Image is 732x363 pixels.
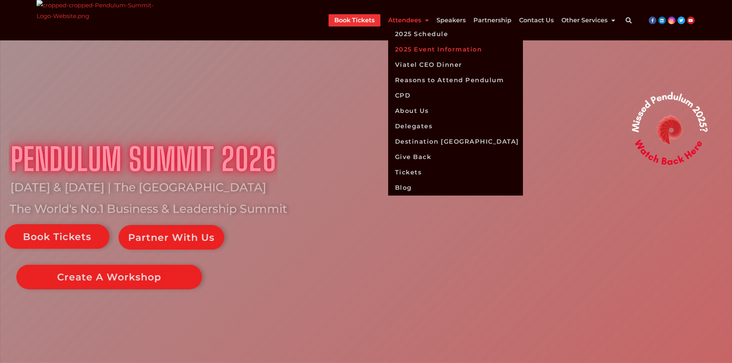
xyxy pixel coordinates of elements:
[388,88,523,103] a: CPD
[388,119,523,134] a: Delegates
[5,224,110,249] a: Book Tickets
[118,225,224,250] a: Partner With Us
[437,14,466,27] a: Speakers
[621,13,636,28] div: Search
[16,265,202,289] a: Create A Workshop
[388,14,429,27] a: Attendees
[388,103,523,119] a: About Us
[388,27,523,196] ul: Attendees
[388,165,523,180] a: Tickets
[388,57,523,73] a: Viatel CEO Dinner
[388,134,523,149] a: Destination [GEOGRAPHIC_DATA]
[519,14,554,27] a: Contact Us
[473,14,511,27] a: Partnership
[561,14,615,27] a: Other Services
[388,180,523,196] a: Blog
[329,14,615,27] nav: Menu
[388,27,523,42] a: 2025 Schedule
[388,42,523,57] a: 2025 Event Information
[334,14,375,27] a: Book Tickets
[388,149,523,165] a: Give Back
[10,200,290,218] rs-layer: The World's No.1 Business & Leadership Summit
[388,73,523,88] a: Reasons to Attend Pendulum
